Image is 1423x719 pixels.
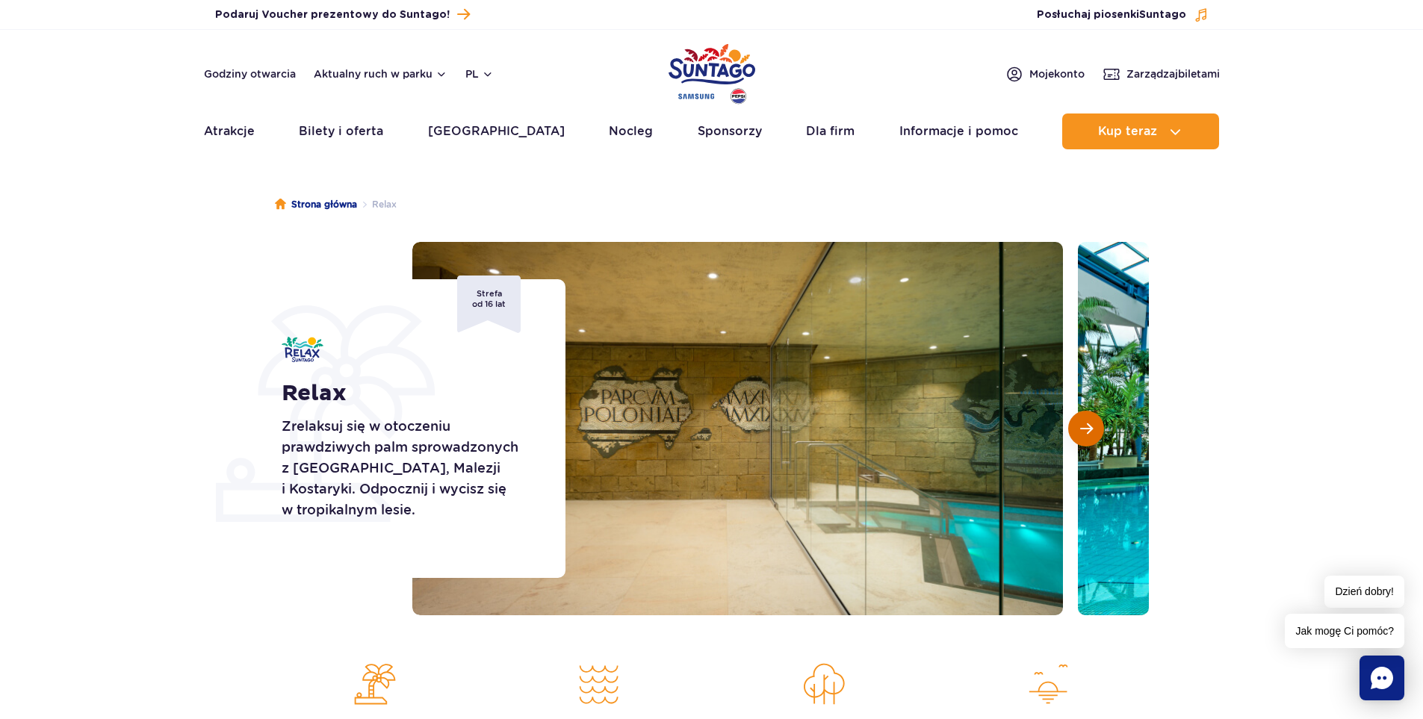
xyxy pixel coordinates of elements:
a: Atrakcje [204,113,255,149]
a: Podaruj Voucher prezentowy do Suntago! [215,4,470,25]
span: Jak mogę Ci pomóc? [1285,614,1404,648]
a: Park of Poland [669,37,755,106]
a: Zarządzajbiletami [1103,65,1220,83]
a: Dla firm [806,113,855,149]
h1: Relax [282,380,532,407]
span: Strefa od 16 lat [457,276,521,333]
a: Godziny otwarcia [204,66,296,81]
a: [GEOGRAPHIC_DATA] [428,113,565,149]
span: Dzień dobry! [1324,576,1404,608]
p: Zrelaksuj się w otoczeniu prawdziwych palm sprowadzonych z [GEOGRAPHIC_DATA], Malezji i Kostaryki... [282,416,532,520]
li: Relax [357,197,397,212]
span: Kup teraz [1098,125,1157,138]
button: Posłuchaj piosenkiSuntago [1037,7,1209,22]
img: Relax [282,337,323,362]
a: Bilety i oferta [299,113,383,149]
a: Informacje i pomoc [899,113,1018,149]
button: Aktualny ruch w parku [314,68,447,80]
a: Sponsorzy [698,113,762,149]
span: Posłuchaj piosenki [1037,7,1186,22]
span: Suntago [1139,10,1186,20]
span: Zarządzaj biletami [1126,66,1220,81]
span: Podaruj Voucher prezentowy do Suntago! [215,7,450,22]
div: Chat [1360,656,1404,700]
button: Kup teraz [1062,113,1219,149]
a: Nocleg [609,113,653,149]
button: pl [465,66,494,81]
button: Następny slajd [1068,411,1104,446]
span: Moje konto [1029,66,1085,81]
a: Mojekonto [1005,65,1085,83]
a: Strona główna [275,197,357,212]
